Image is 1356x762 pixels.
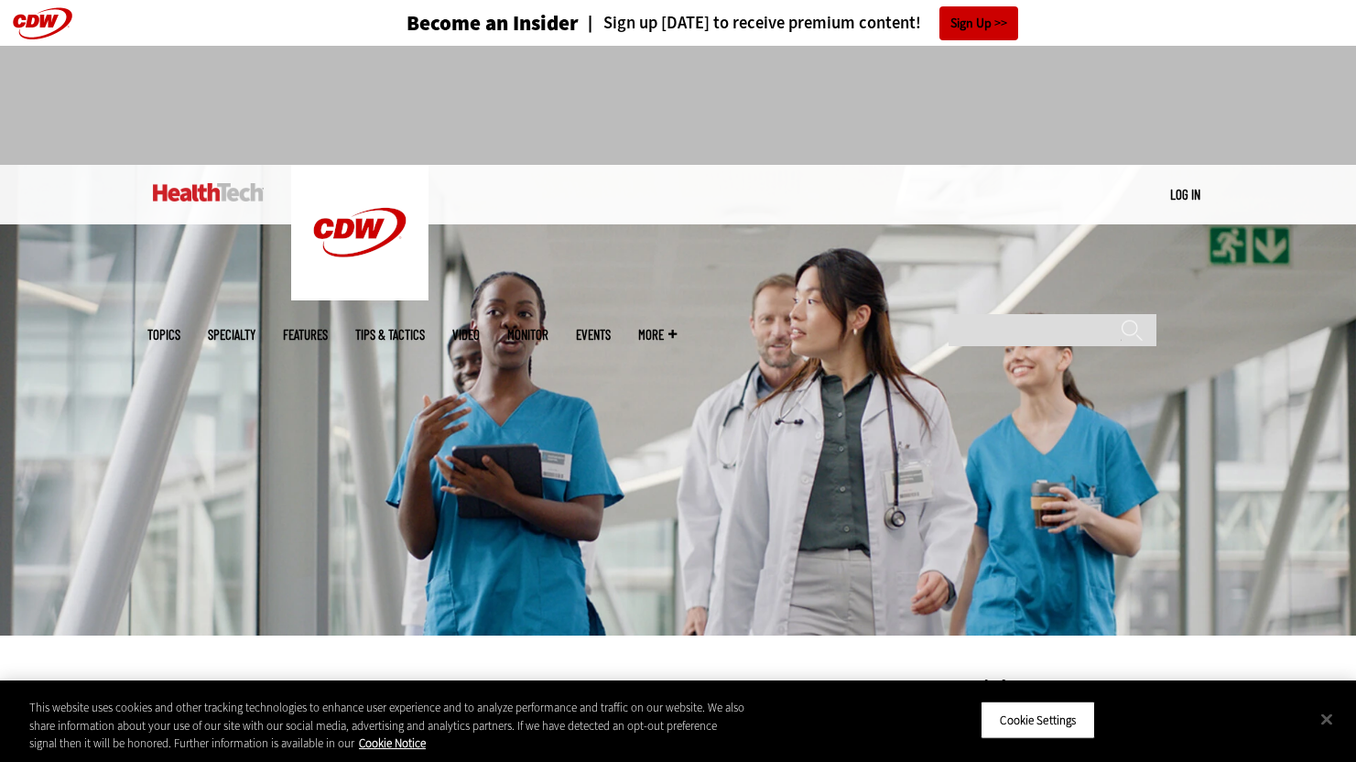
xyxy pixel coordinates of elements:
span: More [638,328,677,342]
div: User menu [1170,185,1200,204]
a: Events [576,328,611,342]
a: Sign Up [939,6,1018,40]
a: Log in [1170,186,1200,202]
div: This website uses cookies and other tracking technologies to enhance user experience and to analy... [29,699,746,753]
a: Features [283,328,328,342]
a: Video [452,328,480,342]
img: Home [291,165,428,300]
span: Topics [147,328,180,342]
button: Cookie Settings [981,701,1095,739]
h3: Become an Insider [407,13,579,34]
a: MonITor [507,328,548,342]
a: More information about your privacy [359,735,426,751]
a: Tips & Tactics [355,328,425,342]
a: Become an Insider [338,13,579,34]
iframe: advertisement [345,64,1012,147]
a: CDW [291,286,428,305]
span: Specialty [208,328,255,342]
img: Home [153,183,264,201]
div: » [175,677,840,691]
h3: Latest Articles [887,677,1162,700]
button: Close [1307,699,1347,739]
a: Sign up [DATE] to receive premium content! [579,15,921,32]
